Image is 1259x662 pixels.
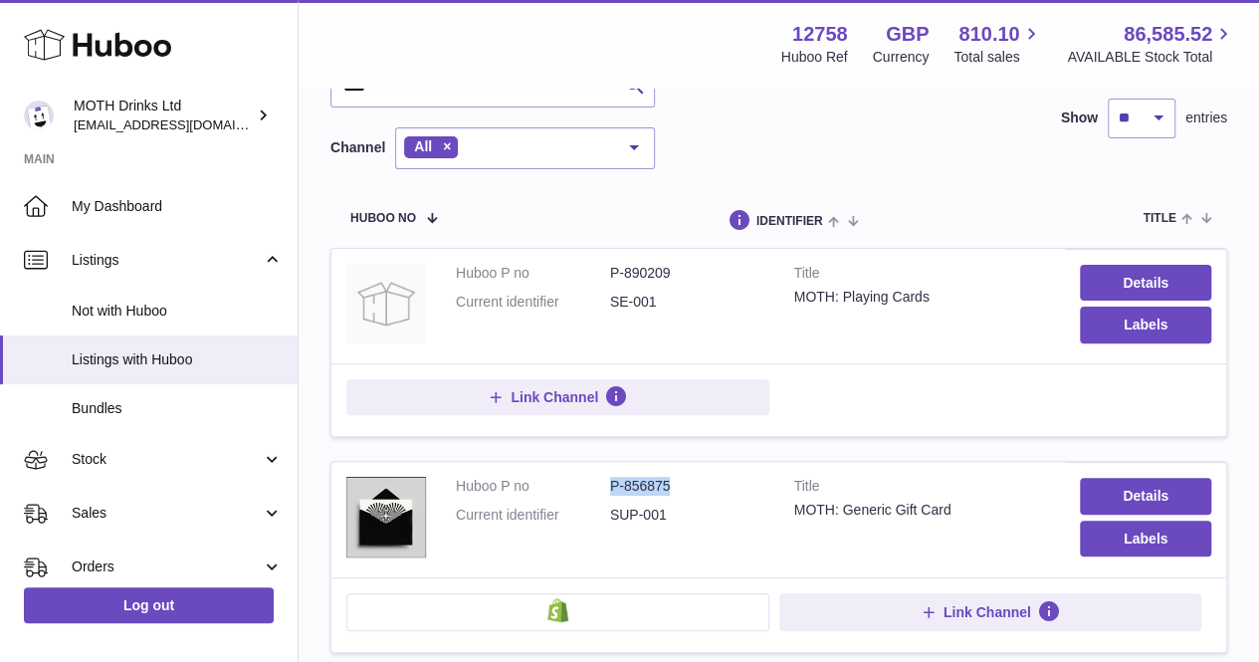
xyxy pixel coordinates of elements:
[74,97,253,134] div: MOTH Drinks Ltd
[1080,521,1211,556] button: Labels
[330,138,385,157] label: Channel
[794,288,1051,307] div: MOTH: Playing Cards
[1061,109,1098,127] label: Show
[610,477,764,496] dd: P-856875
[456,477,610,496] dt: Huboo P no
[1080,478,1211,514] a: Details
[1143,212,1175,225] span: title
[72,251,262,270] span: Listings
[610,293,764,312] dd: SE-001
[350,212,416,225] span: Huboo no
[72,557,262,576] span: Orders
[873,48,930,67] div: Currency
[1080,265,1211,301] a: Details
[794,501,1051,520] div: MOTH: Generic Gift Card
[456,293,610,312] dt: Current identifier
[547,598,568,622] img: shopify-small.png
[346,477,426,557] img: MOTH: Generic Gift Card
[72,504,262,523] span: Sales
[958,21,1019,48] span: 810.10
[24,587,274,623] a: Log out
[781,48,848,67] div: Huboo Ref
[456,264,610,283] dt: Huboo P no
[74,116,293,132] span: [EMAIL_ADDRESS][DOMAIN_NAME]
[346,379,769,415] button: Link Channel
[610,264,764,283] dd: P-890209
[24,101,54,130] img: orders@mothdrinks.com
[1067,48,1235,67] span: AVAILABLE Stock Total
[1185,109,1227,127] span: entries
[886,21,929,48] strong: GBP
[72,197,283,216] span: My Dashboard
[1080,307,1211,342] button: Labels
[511,388,598,406] span: Link Channel
[953,48,1042,67] span: Total sales
[456,506,610,525] dt: Current identifier
[779,593,1202,631] button: Link Channel
[794,264,1051,288] strong: Title
[1067,21,1235,67] a: 86,585.52 AVAILABLE Stock Total
[72,350,283,369] span: Listings with Huboo
[944,603,1031,621] span: Link Channel
[72,302,283,321] span: Not with Huboo
[414,138,432,154] span: All
[756,215,823,228] span: identifier
[794,477,1051,501] strong: Title
[792,21,848,48] strong: 12758
[72,399,283,418] span: Bundles
[1124,21,1212,48] span: 86,585.52
[953,21,1042,67] a: 810.10 Total sales
[610,506,764,525] dd: SUP-001
[346,264,426,343] img: MOTH: Playing Cards
[72,450,262,469] span: Stock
